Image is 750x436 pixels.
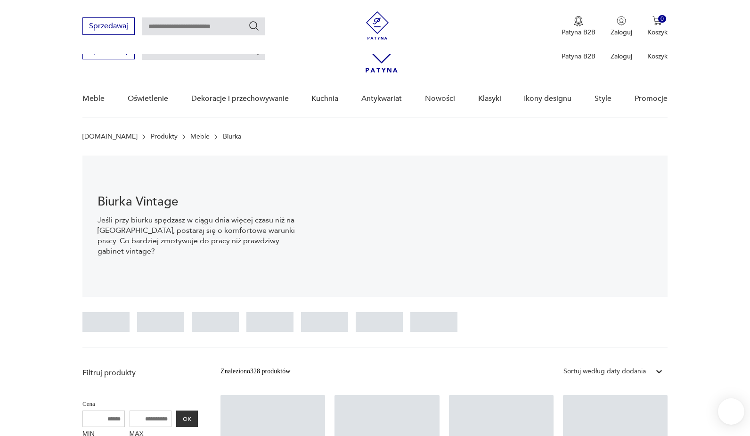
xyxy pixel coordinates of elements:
a: Klasyki [478,81,501,117]
a: Sprzedawaj [82,48,135,55]
p: Zaloguj [611,52,632,61]
a: Dekoracje i przechowywanie [191,81,289,117]
button: OK [176,411,198,427]
button: Zaloguj [611,16,632,37]
a: Ikona medaluPatyna B2B [562,16,595,37]
a: Meble [190,133,210,140]
a: Antykwariat [361,81,402,117]
a: Nowości [425,81,455,117]
div: Znaleziono 328 produktów [220,366,290,377]
button: Patyna B2B [562,16,595,37]
button: 0Koszyk [647,16,668,37]
button: Szukaj [248,20,260,32]
a: Ikony designu [524,81,571,117]
a: Kuchnia [311,81,338,117]
a: Promocje [635,81,668,117]
p: Koszyk [647,28,668,37]
h1: Biurka Vintage [98,196,302,207]
div: Sortuj według daty dodania [563,366,646,377]
iframe: Smartsupp widget button [718,398,744,425]
img: Patyna - sklep z meblami i dekoracjami vintage [363,11,391,40]
img: Ikonka użytkownika [617,16,626,25]
a: Style [595,81,611,117]
p: Biurka [223,133,241,140]
p: Jeśli przy biurku spędzasz w ciągu dnia więcej czasu niż na [GEOGRAPHIC_DATA], postaraj się o kom... [98,215,302,256]
p: Koszyk [647,52,668,61]
img: 217794b411677fc89fd9d93ef6550404.webp [317,156,668,297]
img: Ikona koszyka [652,16,662,25]
a: Oświetlenie [128,81,168,117]
button: Sprzedawaj [82,17,135,35]
p: Patyna B2B [562,28,595,37]
a: Meble [82,81,105,117]
a: Produkty [151,133,178,140]
div: 0 [658,15,666,23]
p: Patyna B2B [562,52,595,61]
img: Ikona medalu [574,16,583,26]
p: Cena [82,399,198,409]
p: Filtruj produkty [82,368,198,378]
a: Sprzedawaj [82,24,135,30]
p: Zaloguj [611,28,632,37]
a: [DOMAIN_NAME] [82,133,138,140]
